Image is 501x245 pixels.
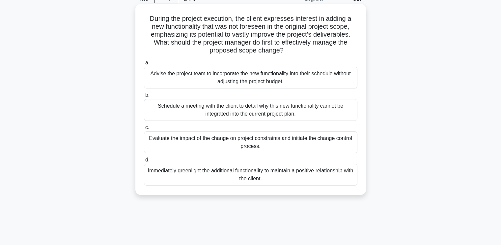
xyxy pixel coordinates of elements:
h5: During the project execution, the client expresses interest in adding a new functionality that wa... [143,15,358,55]
div: Advise the project team to incorporate the new functionality into their schedule without adjustin... [144,67,357,88]
div: Evaluate the impact of the change on project constraints and initiate the change control process. [144,131,357,153]
span: a. [145,60,150,65]
div: Schedule a meeting with the client to detail why this new functionality cannot be integrated into... [144,99,357,121]
span: d. [145,157,150,162]
span: b. [145,92,150,98]
div: Immediately greenlight the additional functionality to maintain a positive relationship with the ... [144,164,357,186]
span: c. [145,124,149,130]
